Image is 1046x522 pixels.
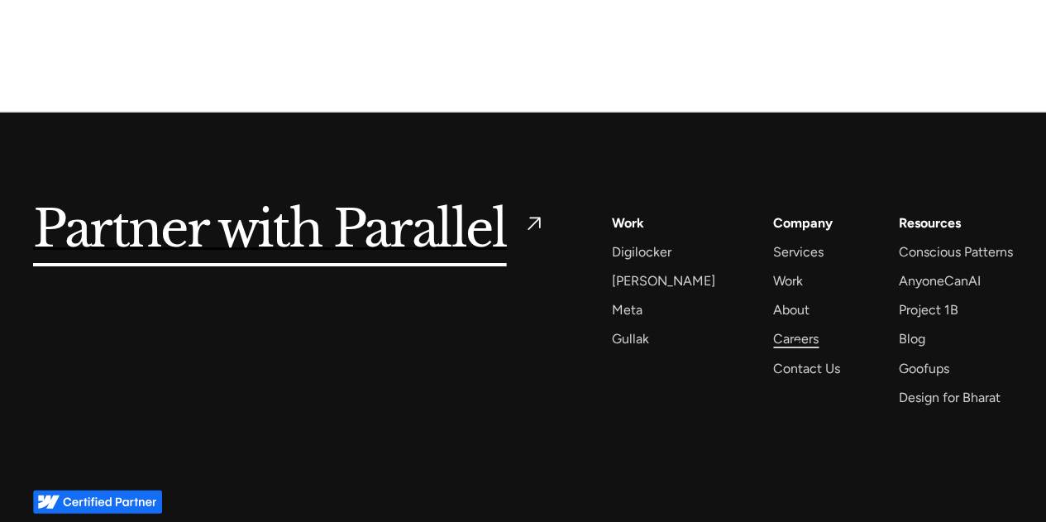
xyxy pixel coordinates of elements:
[612,328,649,350] a: Gullak
[612,212,644,234] a: Work
[33,212,546,250] a: Partner with Parallel
[899,299,958,321] a: Project 1B
[773,299,810,321] a: About
[773,357,840,380] a: Contact Us
[899,270,981,292] a: AnyoneCanAI
[773,212,833,234] a: Company
[612,270,715,292] a: [PERSON_NAME]
[612,299,642,321] a: Meta
[899,328,925,350] a: Blog
[899,212,961,234] div: Resources
[33,212,507,250] h5: Partner with Parallel
[773,241,824,263] a: Services
[773,328,819,350] a: Careers
[899,241,1013,263] a: Conscious Patterns
[612,241,671,263] a: Digilocker
[899,386,1001,409] a: Design for Bharat
[773,270,803,292] a: Work
[899,357,949,380] a: Goofups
